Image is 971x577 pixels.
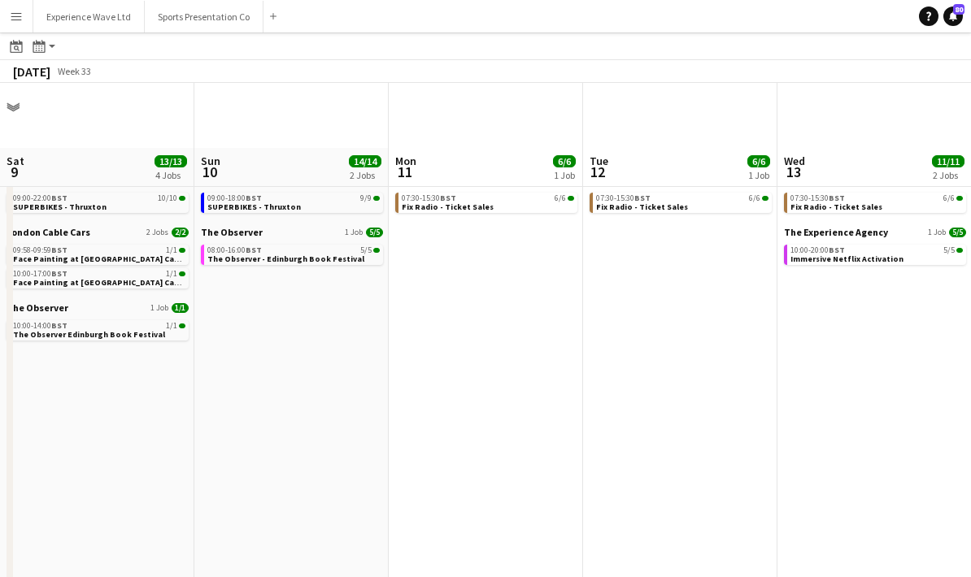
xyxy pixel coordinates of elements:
span: 10/10 [179,196,185,201]
button: Experience Wave Ltd [33,1,145,33]
a: 10:00-17:00BST1/1Face Painting at [GEOGRAPHIC_DATA] Cable Cars [13,268,185,287]
div: Fix Radio1 Job6/607:30-15:30BST6/6Fix Radio - Ticket Sales [395,174,577,216]
span: 07:30-15:30 [596,194,651,202]
span: 13/13 [155,155,187,167]
span: 9 [4,163,24,181]
span: 5/5 [360,246,372,254]
a: The Observer1 Job5/5 [201,226,383,238]
span: 80 [953,4,964,15]
span: 1 Job [928,228,946,237]
span: 2 Jobs [146,228,168,237]
span: 6/6 [749,194,760,202]
span: 1/1 [166,322,177,330]
span: 5/5 [943,246,955,254]
span: 1 Job [345,228,363,237]
span: BST [51,320,67,331]
span: London Cable Cars [7,226,90,238]
div: 2 Jobs [350,169,381,181]
span: Face Painting at London Cable Cars [13,277,205,288]
div: The Observer1 Job1/110:00-14:00BST1/1The Observer Edinburgh Book Festival [7,302,189,344]
div: Fix Radio1 Job6/607:30-15:30BST6/6Fix Radio - Ticket Sales [590,174,772,216]
div: Experience Wave Ltd1 Job9/909:00-18:00BST9/9SUPERBIKES - Thruxton [201,174,383,226]
span: 10/10 [158,194,177,202]
div: Experience Wave Ltd1 Job10/1009:00-22:00BST10/10SUPERBIKES - Thruxton [7,174,189,226]
span: The Observer Edinburgh Book Festival [13,329,165,340]
span: 1/1 [166,270,177,278]
span: Fix Radio - Ticket Sales [596,202,688,212]
span: 09:00-22:00 [13,194,67,202]
span: 1/1 [179,248,185,253]
span: Sun [201,154,220,168]
span: 11/11 [932,155,964,167]
span: BST [246,193,262,203]
span: The Experience Agency [784,226,888,238]
span: Wed [784,154,805,168]
span: 10:00-14:00 [13,322,67,330]
div: Fix Radio1 Job6/607:30-15:30BST6/6Fix Radio - Ticket Sales [784,174,966,226]
span: The Observer [7,302,68,314]
span: 1/1 [166,246,177,254]
span: BST [51,268,67,279]
a: 07:30-15:30BST6/6Fix Radio - Ticket Sales [402,193,574,211]
span: Week 33 [54,65,94,77]
span: BST [634,193,651,203]
span: 14/14 [349,155,381,167]
span: 09:58-09:59 [13,246,67,254]
div: 1 Job [748,169,769,181]
span: 13 [782,163,805,181]
span: Tue [590,154,608,168]
a: The Observer1 Job1/1 [7,302,189,314]
div: The Experience Agency1 Job5/510:00-20:00BST5/5Immersive Netflix Activation [784,226,966,268]
a: 07:30-15:30BST6/6Fix Radio - Ticket Sales [596,193,769,211]
span: 1/1 [179,271,185,276]
button: Sports Presentation Co [145,1,263,33]
span: 5/5 [949,228,966,237]
span: Sat [7,154,24,168]
span: The Observer [201,226,263,238]
span: Fix Radio - Ticket Sales [402,202,494,212]
span: BST [829,245,845,255]
span: 9/9 [360,194,372,202]
a: 10:00-20:00BST5/5Immersive Netflix Activation [790,245,963,263]
span: 2/2 [172,228,189,237]
span: Face Painting at London Cable Cars [13,254,205,264]
span: 11 [393,163,416,181]
a: 08:00-16:00BST5/5The Observer - Edinburgh Book Festival [207,245,380,263]
span: 12 [587,163,608,181]
span: 5/5 [366,228,383,237]
span: 6/6 [747,155,770,167]
a: The Experience Agency1 Job5/5 [784,226,966,238]
span: BST [51,193,67,203]
a: 80 [943,7,963,26]
span: Immersive Netflix Activation [790,254,904,264]
span: 07:30-15:30 [790,194,845,202]
div: [DATE] [13,63,50,80]
div: London Cable Cars2 Jobs2/209:58-09:59BST1/1Face Painting at [GEOGRAPHIC_DATA] Cable Cars10:00-17:... [7,226,189,302]
span: 6/6 [943,194,955,202]
a: 07:30-15:30BST6/6Fix Radio - Ticket Sales [790,193,963,211]
span: BST [440,193,456,203]
span: 6/6 [553,155,576,167]
div: The Observer1 Job5/508:00-16:00BST5/5The Observer - Edinburgh Book Festival [201,226,383,268]
span: BST [51,245,67,255]
div: 1 Job [554,169,575,181]
span: 6/6 [956,196,963,201]
span: SUPERBIKES - Thruxton [207,202,301,212]
span: 09:00-18:00 [207,194,262,202]
div: 2 Jobs [933,169,964,181]
span: The Observer - Edinburgh Book Festival [207,254,364,264]
span: 1 Job [150,303,168,313]
span: BST [246,245,262,255]
span: BST [829,193,845,203]
span: Mon [395,154,416,168]
a: 09:00-22:00BST10/10SUPERBIKES - Thruxton [13,193,185,211]
span: 07:30-15:30 [402,194,456,202]
span: SUPERBIKES - Thruxton [13,202,107,212]
span: 5/5 [373,248,380,253]
span: 9/9 [373,196,380,201]
span: 6/6 [555,194,566,202]
a: London Cable Cars2 Jobs2/2 [7,226,189,238]
span: 10:00-17:00 [13,270,67,278]
span: 10:00-20:00 [790,246,845,254]
a: 09:00-18:00BST9/9SUPERBIKES - Thruxton [207,193,380,211]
